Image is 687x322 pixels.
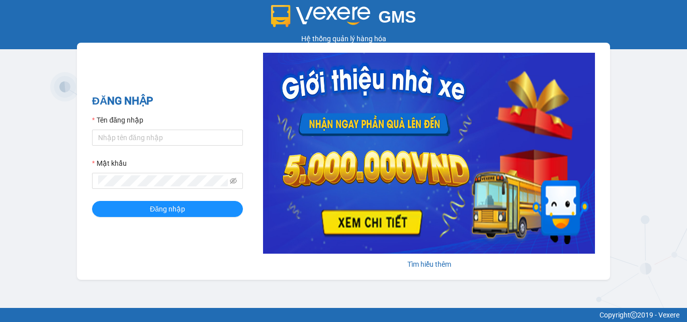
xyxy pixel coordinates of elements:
input: Mật khẩu [98,175,228,186]
span: copyright [630,311,637,318]
input: Tên đăng nhập [92,130,243,146]
h2: ĐĂNG NHẬP [92,93,243,110]
label: Mật khẩu [92,158,127,169]
span: eye-invisible [230,177,237,184]
img: banner-0 [263,53,595,254]
div: Hệ thống quản lý hàng hóa [3,33,684,44]
span: GMS [378,8,416,26]
div: Tìm hiểu thêm [263,259,595,270]
span: Đăng nhập [150,203,185,214]
div: Copyright 2019 - Vexere [8,309,679,320]
button: Đăng nhập [92,201,243,217]
a: GMS [271,15,416,23]
label: Tên đăng nhập [92,115,143,126]
img: logo 2 [271,5,371,27]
